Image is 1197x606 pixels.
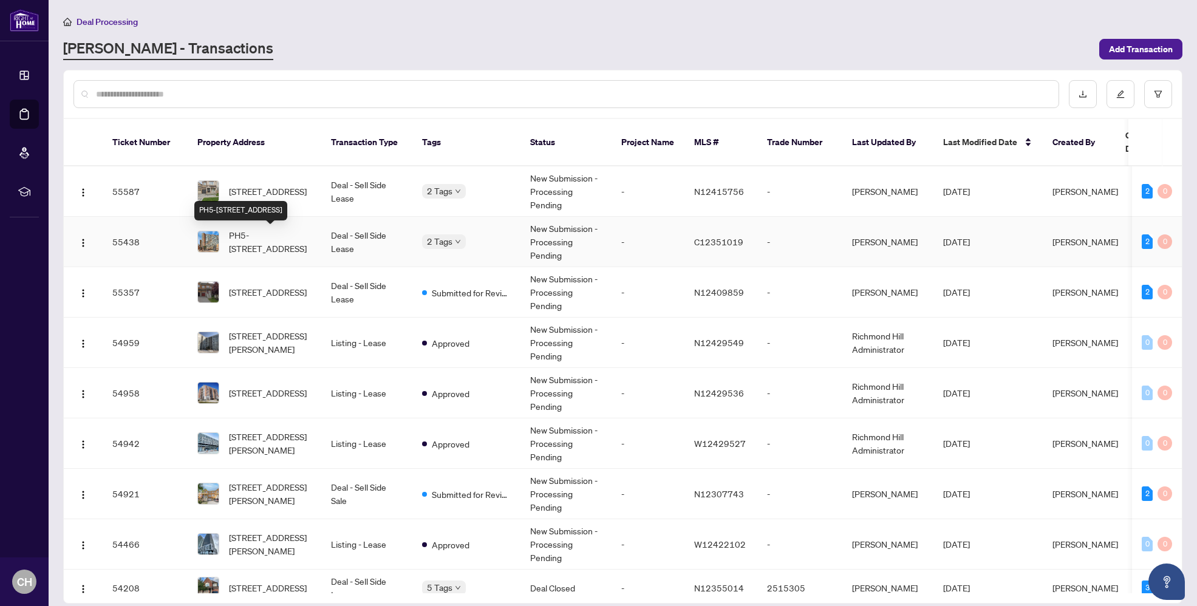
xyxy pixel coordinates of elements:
[520,469,612,519] td: New Submission - Processing Pending
[1043,119,1116,166] th: Created By
[1052,488,1118,499] span: [PERSON_NAME]
[694,539,746,550] span: W12422102
[73,182,93,201] button: Logo
[1142,436,1153,451] div: 0
[103,368,188,418] td: 54958
[757,267,842,318] td: -
[229,531,312,557] span: [STREET_ADDRESS][PERSON_NAME]
[103,318,188,368] td: 54959
[198,282,219,302] img: thumbnail-img
[188,119,321,166] th: Property Address
[321,519,412,570] td: Listing - Lease
[842,469,933,519] td: [PERSON_NAME]
[757,469,842,519] td: -
[229,329,312,356] span: [STREET_ADDRESS][PERSON_NAME]
[103,119,188,166] th: Ticket Number
[842,217,933,267] td: [PERSON_NAME]
[1142,537,1153,551] div: 0
[842,368,933,418] td: Richmond Hill Administrator
[842,119,933,166] th: Last Updated By
[757,166,842,217] td: -
[612,267,684,318] td: -
[321,267,412,318] td: Deal - Sell Side Lease
[78,238,88,248] img: Logo
[78,584,88,594] img: Logo
[321,469,412,519] td: Deal - Sell Side Sale
[520,318,612,368] td: New Submission - Processing Pending
[842,418,933,469] td: Richmond Hill Administrator
[73,534,93,554] button: Logo
[427,184,452,198] span: 2 Tags
[78,490,88,500] img: Logo
[1142,285,1153,299] div: 2
[1052,337,1118,348] span: [PERSON_NAME]
[78,339,88,349] img: Logo
[1109,39,1173,59] span: Add Transaction
[321,318,412,368] td: Listing - Lease
[1158,436,1172,451] div: 0
[612,217,684,267] td: -
[1107,80,1134,108] button: edit
[73,282,93,302] button: Logo
[1099,39,1182,60] button: Add Transaction
[78,540,88,550] img: Logo
[432,538,469,551] span: Approved
[842,519,933,570] td: [PERSON_NAME]
[432,488,511,501] span: Submitted for Review
[427,580,452,594] span: 5 Tags
[73,383,93,403] button: Logo
[73,578,93,597] button: Logo
[455,188,461,194] span: down
[321,418,412,469] td: Listing - Lease
[17,573,32,590] span: CH
[432,387,469,400] span: Approved
[198,483,219,504] img: thumbnail-img
[612,119,684,166] th: Project Name
[194,201,287,220] div: PH5-[STREET_ADDRESS]
[78,188,88,197] img: Logo
[1158,486,1172,501] div: 0
[78,389,88,399] img: Logo
[1142,580,1153,595] div: 3
[1116,90,1125,98] span: edit
[198,534,219,554] img: thumbnail-img
[757,519,842,570] td: -
[943,186,970,197] span: [DATE]
[1158,386,1172,400] div: 0
[1158,335,1172,350] div: 0
[943,488,970,499] span: [DATE]
[73,434,93,453] button: Logo
[842,267,933,318] td: [PERSON_NAME]
[612,318,684,368] td: -
[1142,234,1153,249] div: 2
[943,236,970,247] span: [DATE]
[103,217,188,267] td: 55438
[694,337,744,348] span: N12429549
[520,119,612,166] th: Status
[103,267,188,318] td: 55357
[198,433,219,454] img: thumbnail-img
[103,166,188,217] td: 55587
[612,418,684,469] td: -
[10,9,39,32] img: logo
[943,539,970,550] span: [DATE]
[427,234,452,248] span: 2 Tags
[63,38,273,60] a: [PERSON_NAME] - Transactions
[1052,236,1118,247] span: [PERSON_NAME]
[432,336,469,350] span: Approved
[1052,582,1118,593] span: [PERSON_NAME]
[1144,80,1172,108] button: filter
[1142,486,1153,501] div: 2
[78,288,88,298] img: Logo
[842,166,933,217] td: [PERSON_NAME]
[757,418,842,469] td: -
[103,469,188,519] td: 54921
[943,582,970,593] span: [DATE]
[1052,287,1118,298] span: [PERSON_NAME]
[694,236,743,247] span: C12351019
[943,135,1017,149] span: Last Modified Date
[198,332,219,353] img: thumbnail-img
[198,181,219,202] img: thumbnail-img
[229,185,307,198] span: [STREET_ADDRESS]
[943,337,970,348] span: [DATE]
